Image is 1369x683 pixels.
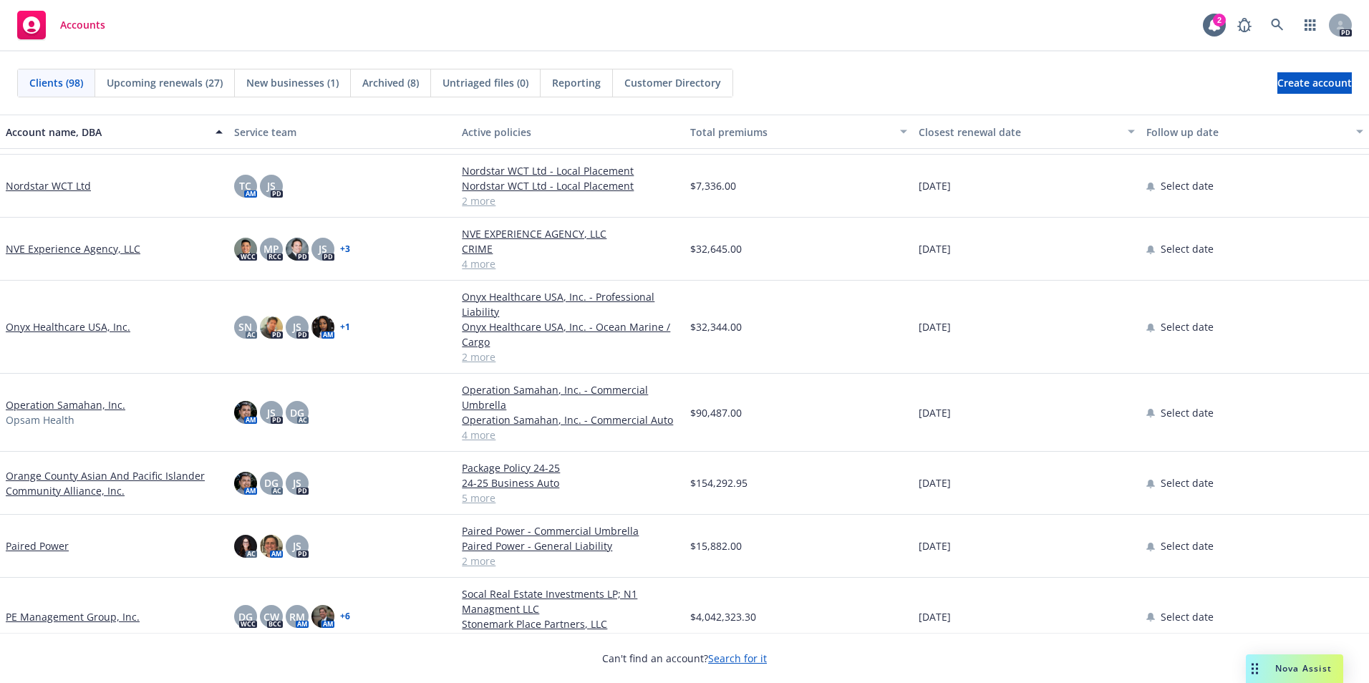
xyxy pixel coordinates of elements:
span: $15,882.00 [690,538,742,553]
a: 2 more [462,349,679,364]
div: Drag to move [1246,654,1264,683]
span: JS [267,178,276,193]
span: Accounts [60,19,105,31]
a: PE Management Group, Inc. [6,609,140,624]
span: Select date [1161,241,1214,256]
span: Reporting [552,75,601,90]
a: Nordstar WCT Ltd [6,178,91,193]
span: [DATE] [919,178,951,193]
a: Paired Power [6,538,69,553]
span: Select date [1161,319,1214,334]
span: TC [239,178,251,193]
span: Can't find an account? [602,651,767,666]
a: Search for it [708,651,767,665]
a: 2 more [462,193,679,208]
a: 60 more [462,631,679,646]
span: JS [293,538,301,553]
button: Service team [228,115,457,149]
span: [DATE] [919,538,951,553]
a: + 6 [340,612,350,621]
span: $32,344.00 [690,319,742,334]
div: Account name, DBA [6,125,207,140]
a: 5 more [462,490,679,505]
a: Switch app [1296,11,1325,39]
span: $90,487.00 [690,405,742,420]
img: photo [311,316,334,339]
div: 2 [1213,14,1226,26]
span: DG [238,609,253,624]
span: JS [293,475,301,490]
span: $154,292.95 [690,475,748,490]
a: NVE Experience Agency, LLC [6,241,140,256]
a: Nordstar WCT Ltd - Local Placement [462,178,679,193]
button: Follow up date [1141,115,1369,149]
span: $32,645.00 [690,241,742,256]
span: JS [319,241,327,256]
a: 24-25 Business Auto [462,475,679,490]
span: Select date [1161,609,1214,624]
span: [DATE] [919,609,951,624]
button: Nova Assist [1246,654,1343,683]
span: [DATE] [919,241,951,256]
span: DG [264,475,279,490]
a: Socal Real Estate Investments LP; N1 Managment LLC [462,586,679,616]
span: Untriaged files (0) [442,75,528,90]
span: [DATE] [919,319,951,334]
a: Onyx Healthcare USA, Inc. [6,319,130,334]
img: photo [234,401,257,424]
a: Nordstar WCT Ltd - Local Placement [462,163,679,178]
span: JS [267,405,276,420]
div: Service team [234,125,451,140]
img: photo [311,605,334,628]
img: photo [260,535,283,558]
a: Paired Power - Commercial Umbrella [462,523,679,538]
a: Search [1263,11,1292,39]
img: photo [260,316,283,339]
span: Select date [1161,475,1214,490]
span: $4,042,323.30 [690,609,756,624]
a: Orange County Asian And Pacific Islander Community Alliance, Inc. [6,468,223,498]
div: Active policies [462,125,679,140]
span: Customer Directory [624,75,721,90]
a: + 1 [340,323,350,331]
span: Create account [1277,69,1352,97]
span: Select date [1161,405,1214,420]
a: Create account [1277,72,1352,94]
a: + 3 [340,245,350,253]
img: photo [286,238,309,261]
a: NVE EXPERIENCE AGENCY, LLC [462,226,679,241]
div: Total premiums [690,125,891,140]
span: Nova Assist [1275,662,1332,674]
img: photo [234,535,257,558]
a: Accounts [11,5,111,45]
span: Select date [1161,538,1214,553]
a: CRIME [462,241,679,256]
a: Onyx Healthcare USA, Inc. - Professional Liability [462,289,679,319]
span: $7,336.00 [690,178,736,193]
a: Onyx Healthcare USA, Inc. - Ocean Marine / Cargo [462,319,679,349]
span: DG [290,405,304,420]
button: Closest renewal date [913,115,1141,149]
div: Follow up date [1146,125,1348,140]
span: MP [263,241,279,256]
span: Select date [1161,178,1214,193]
span: [DATE] [919,405,951,420]
button: Total premiums [684,115,913,149]
a: Report a Bug [1230,11,1259,39]
a: Stonemark Place Partners, LLC [462,616,679,631]
span: [DATE] [919,475,951,490]
a: 2 more [462,553,679,568]
span: JS [293,319,301,334]
div: Closest renewal date [919,125,1120,140]
a: 4 more [462,256,679,271]
img: photo [234,472,257,495]
a: Operation Samahan, Inc. [6,397,125,412]
span: SN [238,319,252,334]
button: Active policies [456,115,684,149]
span: Archived (8) [362,75,419,90]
